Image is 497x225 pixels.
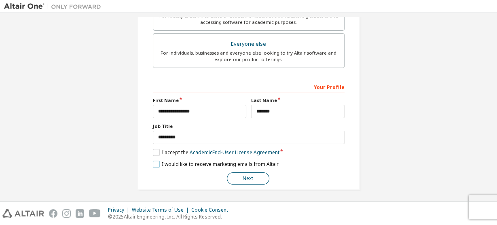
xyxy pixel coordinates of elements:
[158,13,339,25] div: For faculty & administrators of academic institutions administering students and accessing softwa...
[2,209,44,218] img: altair_logo.svg
[108,207,132,213] div: Privacy
[132,207,191,213] div: Website Terms of Use
[191,207,233,213] div: Cookie Consent
[251,97,345,104] label: Last Name
[108,213,233,220] p: © 2025 Altair Engineering, Inc. All Rights Reserved.
[153,97,246,104] label: First Name
[76,209,84,218] img: linkedin.svg
[227,172,269,185] button: Next
[4,2,105,11] img: Altair One
[62,209,71,218] img: instagram.svg
[158,50,339,63] div: For individuals, businesses and everyone else looking to try Altair software and explore our prod...
[153,123,345,129] label: Job Title
[49,209,57,218] img: facebook.svg
[153,80,345,93] div: Your Profile
[190,149,279,156] a: Academic End-User License Agreement
[153,161,279,168] label: I would like to receive marketing emails from Altair
[158,38,339,50] div: Everyone else
[89,209,101,218] img: youtube.svg
[153,149,279,156] label: I accept the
